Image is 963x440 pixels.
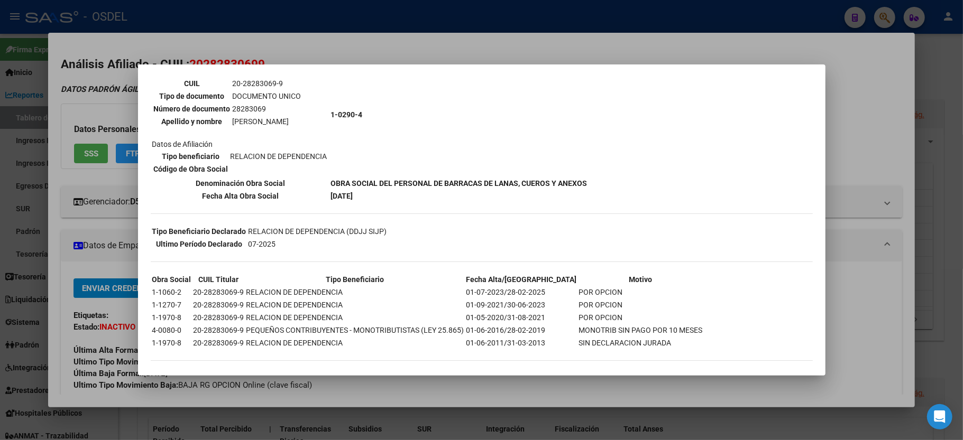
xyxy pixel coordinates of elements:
[193,324,245,336] td: 20-28283069-9
[232,103,302,115] td: 28283069
[246,286,465,298] td: RELACION DE DEPENDENCIA
[193,274,245,285] th: CUIL Titular
[579,299,703,311] td: POR OPCION
[246,274,465,285] th: Tipo Beneficiario
[466,337,577,349] td: 01-06-2011/31-03-2013
[152,337,192,349] td: 1-1970-8
[579,312,703,323] td: POR OPCION
[153,151,229,162] th: Tipo beneficiario
[466,299,577,311] td: 01-09-2021/30-06-2023
[153,116,231,127] th: Apellido y nombre
[153,78,231,89] th: CUIL
[466,286,577,298] td: 01-07-2023/28-02-2025
[579,324,703,336] td: MONOTRIB SIN PAGO POR 10 MESES
[331,179,588,188] b: OBRA SOCIAL DEL PERSONAL DE BARRACAS DE LANAS, CUEROS Y ANEXOS
[246,299,465,311] td: RELACION DE DEPENDENCIA
[246,312,465,323] td: RELACION DE DEPENDENCIA
[152,177,329,189] th: Denominación Obra Social
[579,337,703,349] td: SIN DECLARACION JURADA
[232,90,302,102] td: DOCUMENTO UNICO
[152,299,192,311] td: 1-1270-7
[152,53,329,176] td: Datos personales Datos de Afiliación
[232,116,302,127] td: [PERSON_NAME]
[466,312,577,323] td: 01-05-2020/31-08-2021
[152,312,192,323] td: 1-1970-8
[153,90,231,102] th: Tipo de documento
[193,337,245,349] td: 20-28283069-9
[246,324,465,336] td: PEQUEÑOS CONTRIBUYENTES - MONOTRIBUTISTAS (LEY 25.865)
[152,324,192,336] td: 4-0080-0
[152,226,247,237] th: Tipo Beneficiario Declarado
[153,103,231,115] th: Número de documento
[152,274,192,285] th: Obra Social
[230,151,328,162] td: RELACION DE DEPENDENCIA
[331,192,353,200] b: [DATE]
[152,286,192,298] td: 1-1060-2
[193,286,245,298] td: 20-28283069-9
[466,274,577,285] th: Fecha Alta/[GEOGRAPHIC_DATA]
[193,299,245,311] td: 20-28283069-9
[248,238,388,250] td: 07-2025
[579,286,703,298] td: POR OPCION
[579,274,703,285] th: Motivo
[193,312,245,323] td: 20-28283069-9
[232,78,302,89] td: 20-28283069-9
[466,324,577,336] td: 01-06-2016/28-02-2019
[246,337,465,349] td: RELACION DE DEPENDENCIA
[927,404,952,429] div: Open Intercom Messenger
[153,163,229,175] th: Código de Obra Social
[331,110,363,119] b: 1-0290-4
[248,226,388,237] td: RELACION DE DEPENDENCIA (DDJJ SIJP)
[152,238,247,250] th: Ultimo Período Declarado
[152,190,329,202] th: Fecha Alta Obra Social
